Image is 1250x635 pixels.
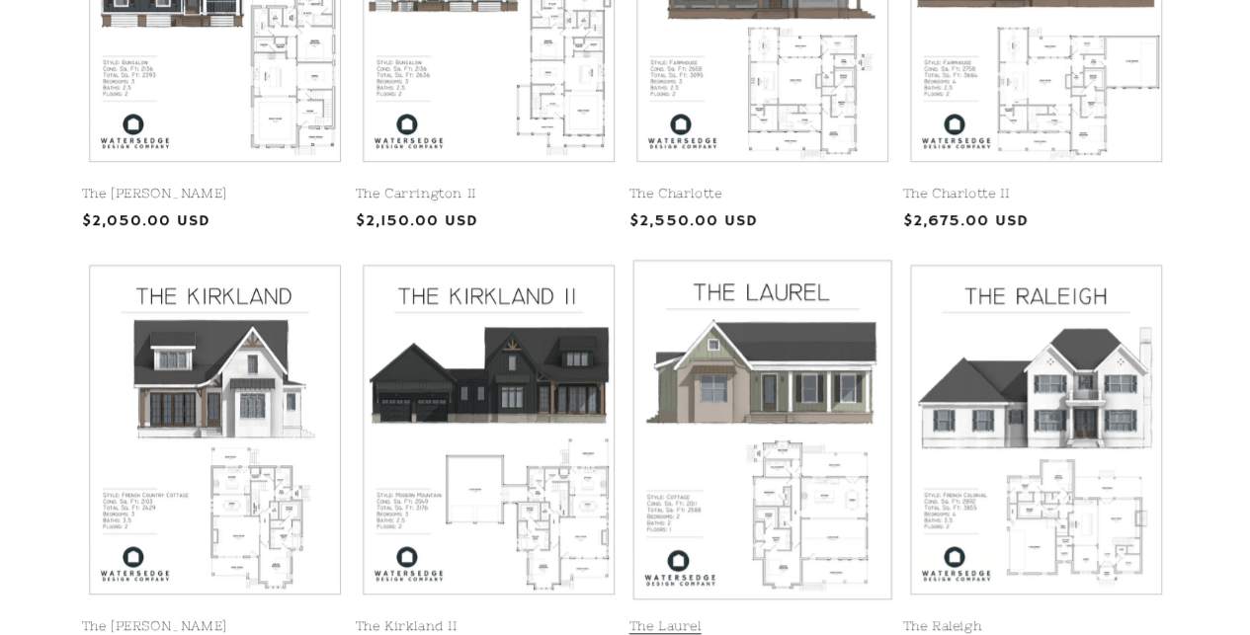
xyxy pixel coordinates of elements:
[82,186,348,202] a: The [PERSON_NAME]
[82,618,348,635] a: The [PERSON_NAME]
[356,618,622,635] a: The Kirkland II
[629,618,895,635] a: The Laurel
[903,618,1169,635] a: The Raleigh
[356,186,622,202] a: The Carrington II
[629,186,895,202] a: The Charlotte
[903,186,1169,202] a: The Charlotte II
